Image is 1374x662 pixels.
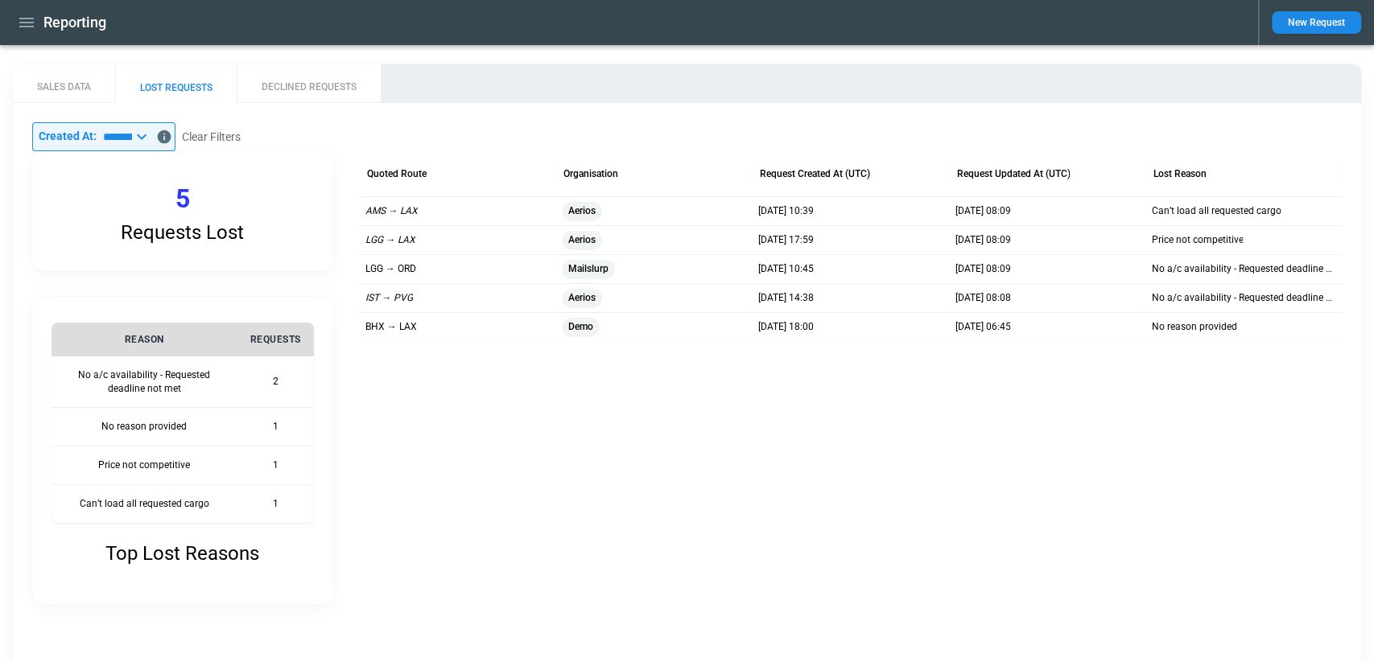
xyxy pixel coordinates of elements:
p: LGG → ORD [365,262,416,276]
p: LGG → LAX [365,233,415,247]
div: Organisation [563,168,618,179]
div: Request Created At (UTC) [760,168,870,179]
button: SALES DATA [13,64,115,103]
p: Price not competitive [1151,233,1243,247]
p: 23/05/2025 10:45 [758,262,814,276]
span: Demo [562,313,600,341]
span: Aerios [562,284,602,312]
p: 01/06/2025 17:59 [758,233,814,247]
button: Clear Filters [182,127,241,147]
th: REQUESTS [237,323,314,356]
td: 1 [237,484,314,522]
th: No a/c availability - Requested deadline not met [52,356,237,408]
p: Can’t load all requested cargo [1151,204,1281,218]
p: Top Lost Reasons [105,542,259,565]
div: Quoted Route [367,168,427,179]
p: 05/05/2025 18:00 [758,320,814,334]
p: 07/05/2025 06:45 [955,320,1010,334]
span: Mailslurp [562,255,615,283]
th: Can’t load all requested cargo [52,484,237,522]
p: 10/09/2025 08:09 [955,233,1010,247]
p: AMS → LAX [365,204,418,218]
th: REASON [52,323,237,356]
p: Created At: [39,130,97,143]
td: 1 [237,408,314,446]
p: BHX → LAX [365,320,417,334]
p: IST → PVG [365,291,413,305]
button: DECLINED REQUESTS [237,64,381,103]
table: simple table [52,323,314,523]
p: 10/09/2025 08:09 [955,262,1010,276]
p: No a/c availability - Requested deadline not met [1151,262,1335,276]
p: Requests Lost [121,221,244,245]
p: 5 [175,183,190,215]
td: 2 [237,356,314,408]
th: No reason provided [52,408,237,446]
th: Price not competitive [52,446,237,485]
div: Lost Reason [1153,168,1206,179]
p: No reason provided [1151,320,1236,334]
button: New Request [1272,11,1361,34]
p: 25/06/2025 10:39 [758,204,814,218]
p: No a/c availability - Requested deadline not met [1151,291,1335,305]
h1: Reporting [43,13,106,32]
p: 10/09/2025 08:08 [955,291,1010,305]
div: Request Updated At (UTC) [956,168,1070,179]
p: 10/09/2025 08:09 [955,204,1010,218]
svg: Data includes activity through 15/09/2025 (end of day UTC) [156,129,172,145]
button: LOST REQUESTS [115,64,237,103]
p: 16/05/2025 14:38 [758,291,814,305]
span: Aerios [562,197,602,225]
td: 1 [237,446,314,485]
span: Aerios [562,226,602,254]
